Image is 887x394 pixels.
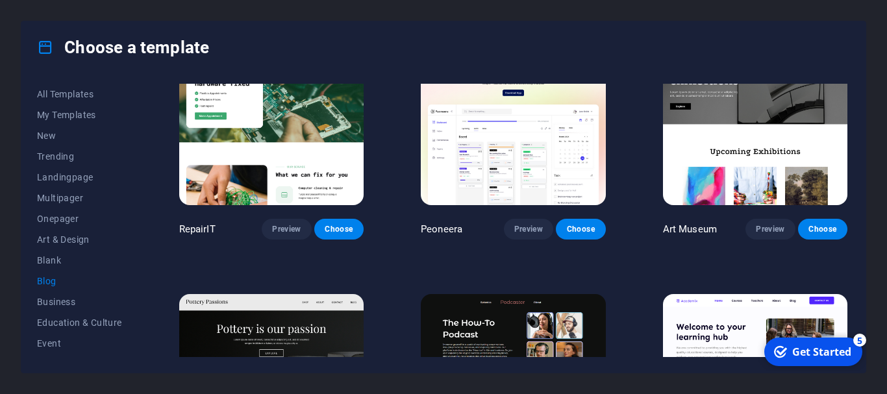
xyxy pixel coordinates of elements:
[37,37,209,58] h4: Choose a template
[556,219,605,240] button: Choose
[37,312,122,333] button: Education & Culture
[37,110,122,120] span: My Templates
[663,35,847,205] img: Art Museum
[421,35,605,205] img: Peoneera
[37,146,122,167] button: Trending
[96,1,109,14] div: 5
[37,255,122,265] span: Blank
[37,188,122,208] button: Multipager
[37,271,122,291] button: Blog
[37,105,122,125] button: My Templates
[37,276,122,286] span: Blog
[504,219,553,240] button: Preview
[272,224,301,234] span: Preview
[37,338,122,349] span: Event
[37,130,122,141] span: New
[37,193,122,203] span: Multipager
[37,208,122,229] button: Onepager
[808,224,837,234] span: Choose
[314,219,364,240] button: Choose
[37,317,122,328] span: Education & Culture
[745,219,795,240] button: Preview
[798,219,847,240] button: Choose
[7,5,105,34] div: Get Started 5 items remaining, 0% complete
[37,125,122,146] button: New
[37,234,122,245] span: Art & Design
[566,224,595,234] span: Choose
[37,229,122,250] button: Art & Design
[37,354,122,375] button: Gastronomy
[514,224,543,234] span: Preview
[37,151,122,162] span: Trending
[37,250,122,271] button: Blank
[37,89,122,99] span: All Templates
[421,223,462,236] p: Peoneera
[37,214,122,224] span: Onepager
[262,219,311,240] button: Preview
[37,84,122,105] button: All Templates
[756,224,784,234] span: Preview
[179,35,364,205] img: RepairIT
[37,172,122,182] span: Landingpage
[325,224,353,234] span: Choose
[179,223,216,236] p: RepairIT
[663,223,717,236] p: Art Museum
[37,333,122,354] button: Event
[37,167,122,188] button: Landingpage
[35,12,94,27] div: Get Started
[37,297,122,307] span: Business
[37,291,122,312] button: Business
